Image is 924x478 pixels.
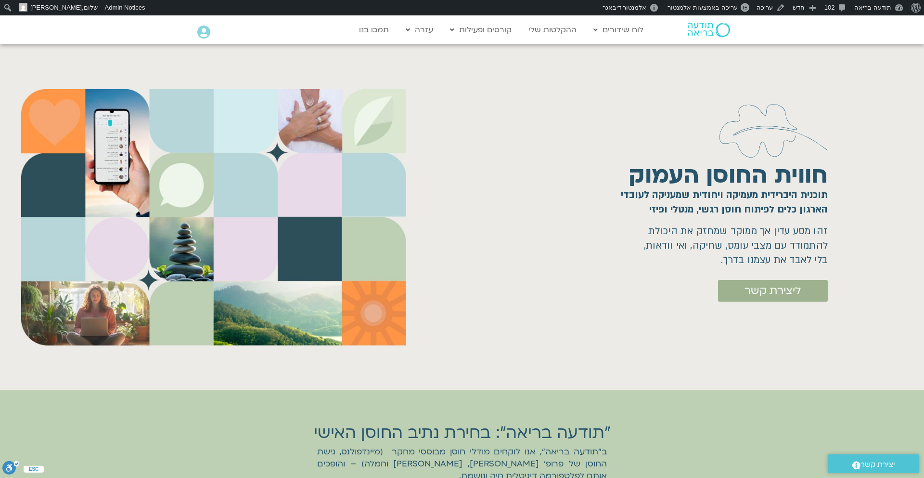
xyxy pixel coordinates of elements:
[354,21,394,39] a: תמכו בנו
[644,224,828,267] h1: זהו מסע עדין אך ממוקד שמחזק את היכולת להתמודד עם מצבי עומס, שחיקה, ואי וודאות, בלי לאבד את עצמנו ...
[30,4,82,11] span: [PERSON_NAME]
[629,161,828,190] h1: חווית החוסן העמוק
[401,21,438,39] a: עזרה
[589,21,648,39] a: לוח שידורים
[445,21,516,39] a: קורסים ופעילות
[667,4,737,11] span: עריכה באמצעות אלמנטור
[524,21,581,39] a: ההקלטות שלי
[314,424,610,442] h2: "תודעה בריאה": בחירת נתיב החוסן האישי
[718,280,828,302] a: ליצירת קשר
[828,454,919,473] a: יצירת קשר
[688,23,730,37] img: תודעה בריאה
[860,458,895,471] span: יצירת קשר
[744,285,801,297] span: ליצירת קשר
[611,188,828,217] h1: תוכנית היברידית מעמיקה ויחודית שמעניקה לעובדי הארגון כלים לפיתוח חוסן רגשי, מנטלי ופיזי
